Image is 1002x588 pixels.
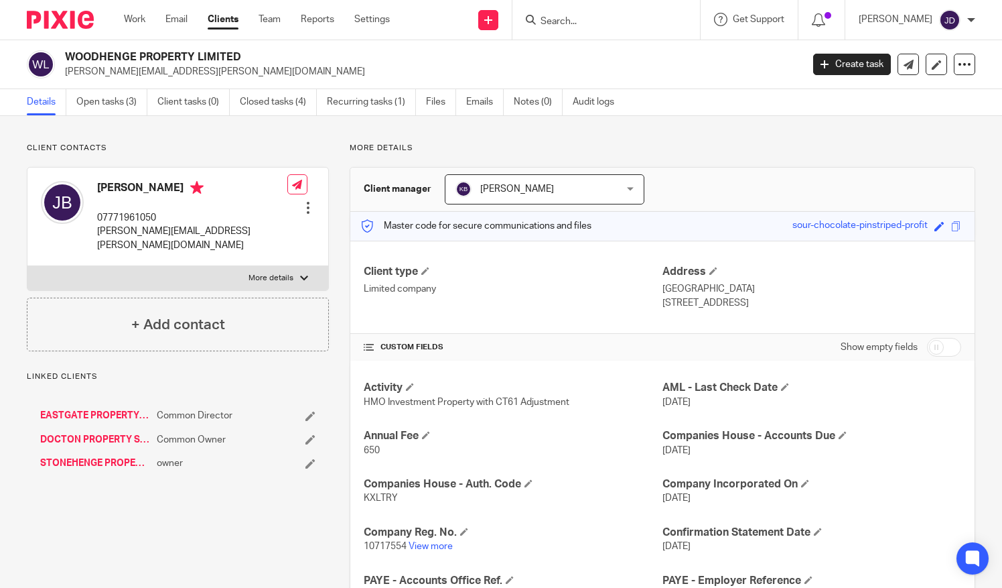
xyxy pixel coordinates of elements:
[364,574,662,588] h4: PAYE - Accounts Office Ref.
[426,89,456,115] a: Files
[354,13,390,26] a: Settings
[841,341,918,354] label: Show empty fields
[97,181,287,198] h4: [PERSON_NAME]
[364,477,662,491] h4: Companies House - Auth. Code
[157,457,183,470] span: owner
[240,89,317,115] a: Closed tasks (4)
[157,89,230,115] a: Client tasks (0)
[662,542,691,551] span: [DATE]
[813,54,891,75] a: Create task
[364,526,662,540] h4: Company Reg. No.
[662,265,961,279] h4: Address
[733,15,784,24] span: Get Support
[190,181,204,194] i: Primary
[364,542,407,551] span: 10717554
[364,446,380,455] span: 650
[131,314,225,335] h4: + Add contact
[466,89,504,115] a: Emails
[65,65,793,78] p: [PERSON_NAME][EMAIL_ADDRESS][PERSON_NAME][DOMAIN_NAME]
[327,89,416,115] a: Recurring tasks (1)
[662,493,691,503] span: [DATE]
[40,409,150,422] a: EASTGATE PROPERTY DEVELOPMENT LIMITED
[76,89,147,115] a: Open tasks (3)
[364,182,431,196] h3: Client manager
[480,184,554,194] span: [PERSON_NAME]
[27,143,329,154] p: Client contacts
[97,225,287,252] p: [PERSON_NAME][EMAIL_ADDRESS][PERSON_NAME][DOMAIN_NAME]
[157,433,226,447] span: Common Owner
[662,296,961,310] p: [STREET_ADDRESS]
[455,181,472,197] img: svg%3E
[27,371,329,382] p: Linked clients
[662,477,961,491] h4: Company Incorporated On
[662,526,961,540] h4: Confirmation Statement Date
[364,381,662,395] h4: Activity
[792,219,928,234] div: sour-chocolate-pinstriped-profit
[41,181,84,224] img: svg%3E
[40,457,150,470] a: STONEHENGE PROPERTY LIMITED
[124,13,145,26] a: Work
[97,211,287,225] p: 07771961050
[360,219,591,233] p: Master code for secure communications and files
[859,13,932,26] p: [PERSON_NAME]
[40,433,150,447] a: DOCTON PROPERTY SERVICES LIMITED
[662,446,691,455] span: [DATE]
[662,282,961,296] p: [GEOGRAPHIC_DATA]
[248,273,293,284] p: More details
[364,265,662,279] h4: Client type
[259,13,281,26] a: Team
[364,398,569,407] span: HMO Investment Property with CT61 Adjustment
[364,282,662,296] p: Limited company
[65,50,648,64] h2: WOODHENGE PROPERTY LIMITED
[364,493,398,503] span: KXLTRY
[662,398,691,407] span: [DATE]
[364,342,662,353] h4: CUSTOM FIELDS
[165,13,188,26] a: Email
[27,89,66,115] a: Details
[27,11,94,29] img: Pixie
[539,16,660,28] input: Search
[157,409,232,422] span: Common Director
[662,574,961,588] h4: PAYE - Employer Reference
[301,13,334,26] a: Reports
[27,50,55,78] img: svg%3E
[514,89,563,115] a: Notes (0)
[364,429,662,443] h4: Annual Fee
[409,542,453,551] a: View more
[662,429,961,443] h4: Companies House - Accounts Due
[573,89,624,115] a: Audit logs
[208,13,238,26] a: Clients
[662,381,961,395] h4: AML - Last Check Date
[350,143,975,154] p: More details
[939,9,960,31] img: svg%3E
